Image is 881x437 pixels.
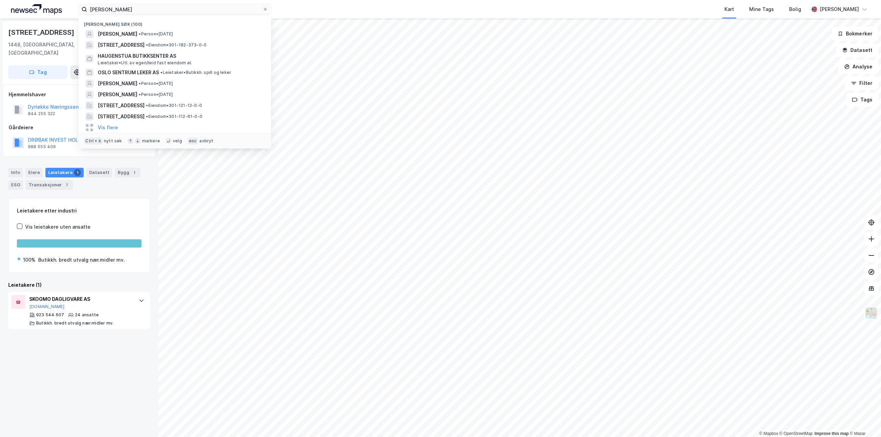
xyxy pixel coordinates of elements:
[131,169,138,176] div: 1
[139,31,141,36] span: •
[63,182,70,188] div: 7
[139,81,141,86] span: •
[139,92,141,97] span: •
[98,123,118,132] button: Vis flere
[115,168,140,177] div: Bygg
[9,90,150,99] div: Hjemmelshaver
[173,138,182,144] div: velg
[98,30,137,38] span: [PERSON_NAME]
[98,101,145,110] span: [STREET_ADDRESS]
[847,404,881,437] iframe: Chat Widget
[98,52,263,60] span: HAUGENSTUA BUTIKKSENTER AS
[724,5,734,13] div: Kart
[84,138,103,144] div: Ctrl + k
[98,112,145,121] span: [STREET_ADDRESS]
[779,431,813,436] a: OpenStreetMap
[104,138,122,144] div: nytt søk
[74,169,81,176] div: 1
[759,431,778,436] a: Mapbox
[139,81,173,86] span: Person • [DATE]
[25,223,91,231] div: Vis leietakere uten ansatte
[11,4,62,14] img: logo.a4113a55bc3d86da70a041830d287a7e.svg
[26,180,73,190] div: Transaksjoner
[28,144,56,150] div: 988 553 409
[845,76,878,90] button: Filter
[98,60,192,66] span: Leietaker • Utl. av egen/leid fast eiendom el.
[98,79,137,88] span: [PERSON_NAME]
[36,312,64,318] div: 923 544 607
[8,27,76,38] div: [STREET_ADDRESS]
[98,90,137,99] span: [PERSON_NAME]
[25,168,43,177] div: Eiere
[160,70,162,75] span: •
[139,92,173,97] span: Person • [DATE]
[36,320,114,326] div: Butikkh. bredt utvalg nær.midler mv.
[146,114,202,119] span: Eiendom • 301-112-61-0-0
[87,4,263,14] input: Søk på adresse, matrikkel, gårdeiere, leietakere eller personer
[832,27,878,41] button: Bokmerker
[146,114,148,119] span: •
[820,5,859,13] div: [PERSON_NAME]
[8,168,23,177] div: Info
[29,304,65,309] button: [DOMAIN_NAME]
[199,138,213,144] div: avbryt
[23,256,35,264] div: 100%
[838,60,878,74] button: Analyse
[98,68,159,77] span: OSLO SENTRUM LEKER AS
[8,180,23,190] div: ESG
[146,103,148,108] span: •
[9,123,150,132] div: Gårdeiere
[160,70,231,75] span: Leietaker • Butikkh. spill og leker
[789,5,801,13] div: Bolig
[865,307,878,320] img: Z
[846,93,878,107] button: Tags
[188,138,198,144] div: esc
[146,42,148,47] span: •
[75,312,99,318] div: 24 ansatte
[8,281,150,289] div: Leietakere (1)
[28,111,55,117] div: 844 255 322
[142,138,160,144] div: markere
[836,43,878,57] button: Datasett
[78,16,271,29] div: [PERSON_NAME] søk (100)
[139,31,173,37] span: Person • [DATE]
[29,295,132,303] div: SKOGMO DAGLIGVARE AS
[45,168,84,177] div: Leietakere
[86,168,112,177] div: Datasett
[17,207,141,215] div: Leietakere etter industri
[146,103,202,108] span: Eiendom • 301-121-12-0-0
[815,431,849,436] a: Improve this map
[146,42,206,48] span: Eiendom • 301-182-373-0-0
[8,41,123,57] div: 1448, [GEOGRAPHIC_DATA], [GEOGRAPHIC_DATA]
[98,41,145,49] span: [STREET_ADDRESS]
[38,256,125,264] div: Butikkh. bredt utvalg nær.midler mv.
[8,65,67,79] button: Tag
[749,5,774,13] div: Mine Tags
